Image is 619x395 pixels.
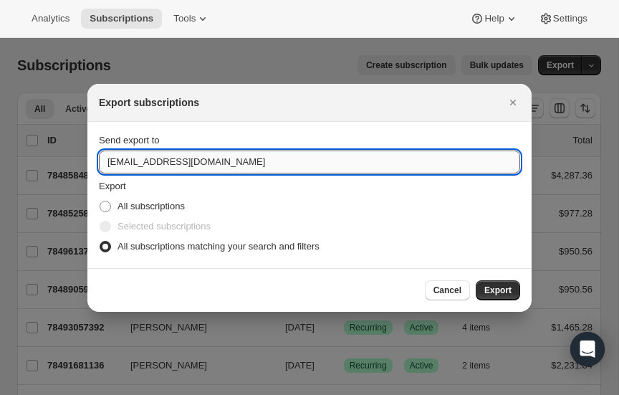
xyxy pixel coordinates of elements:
span: Help [484,13,504,24]
span: Settings [553,13,587,24]
span: All subscriptions matching your search and filters [117,241,320,252]
span: All subscriptions [117,201,185,211]
span: Export [484,285,512,296]
button: Tools [165,9,219,29]
button: Close [503,92,523,113]
span: Subscriptions [90,13,153,24]
span: Tools [173,13,196,24]
h2: Export subscriptions [99,95,199,110]
span: Analytics [32,13,69,24]
span: Send export to [99,135,160,146]
button: Subscriptions [81,9,162,29]
button: Cancel [425,280,470,300]
span: Export [99,181,126,191]
span: Cancel [433,285,461,296]
div: Open Intercom Messenger [570,332,605,366]
button: Export [476,280,520,300]
span: Selected subscriptions [117,221,211,232]
button: Settings [530,9,596,29]
button: Help [461,9,527,29]
button: Analytics [23,9,78,29]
